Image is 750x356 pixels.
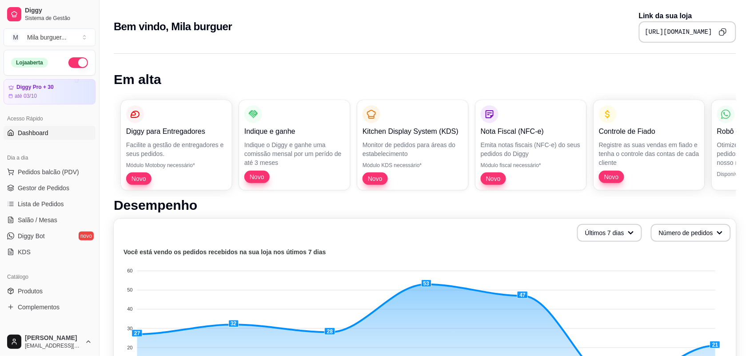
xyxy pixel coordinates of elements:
p: Nota Fiscal (NFC-e) [481,126,581,137]
a: Gestor de Pedidos [4,181,96,195]
a: Produtos [4,284,96,298]
button: Diggy para EntregadoresFacilite a gestão de entregadores e seus pedidos.Módulo Motoboy necessário... [121,100,232,190]
a: Salão / Mesas [4,213,96,227]
p: Facilite a gestão de entregadores e seus pedidos. [126,140,227,158]
article: até 03/10 [15,92,37,100]
div: Acesso Rápido [4,112,96,126]
tspan: 50 [127,288,132,293]
span: Lista de Pedidos [18,200,64,208]
p: Indique e ganhe [244,126,345,137]
a: Diggy Pro + 30até 03/10 [4,79,96,104]
button: Kitchen Display System (KDS)Monitor de pedidos para áreas do estabelecimentoMódulo KDS necessário... [357,100,468,190]
p: Emita notas fiscais (NFC-e) do seus pedidos do Diggy [481,140,581,158]
div: Mila burguer ... [27,33,67,42]
span: Diggy Bot [18,232,45,240]
div: Loja aberta [11,58,48,68]
button: Controle de FiadoRegistre as suas vendas em fiado e tenha o controle das contas de cada clienteNovo [594,100,705,190]
div: Catálogo [4,270,96,284]
span: [EMAIL_ADDRESS][DOMAIN_NAME] [25,342,81,349]
h2: Bem vindo, Mila burguer [114,20,232,34]
p: Controle de Fiado [599,126,699,137]
article: Diggy Pro + 30 [16,84,54,91]
span: Novo [601,172,622,181]
span: Pedidos balcão (PDV) [18,168,79,176]
a: DiggySistema de Gestão [4,4,96,25]
p: Link da sua loja [639,11,736,21]
p: Kitchen Display System (KDS) [363,126,463,137]
a: Diggy Botnovo [4,229,96,243]
button: Copy to clipboard [716,25,730,39]
span: Novo [128,174,150,183]
button: [PERSON_NAME][EMAIL_ADDRESS][DOMAIN_NAME] [4,331,96,352]
span: Novo [483,174,504,183]
button: Pedidos balcão (PDV) [4,165,96,179]
pre: [URL][DOMAIN_NAME] [645,28,712,36]
tspan: 30 [127,326,132,331]
span: [PERSON_NAME] [25,334,81,342]
p: Módulo fiscal necessário* [481,162,581,169]
h1: Em alta [114,72,736,88]
p: Módulo KDS necessário* [363,162,463,169]
span: Novo [246,172,268,181]
a: Dashboard [4,126,96,140]
button: Nota Fiscal (NFC-e)Emita notas fiscais (NFC-e) do seus pedidos do DiggyMódulo fiscal necessário*Novo [475,100,586,190]
button: Número de pedidos [651,224,731,242]
span: Sistema de Gestão [25,15,92,22]
p: Indique o Diggy e ganhe uma comissão mensal por um perído de até 3 meses [244,140,345,167]
button: Indique e ganheIndique o Diggy e ganhe uma comissão mensal por um perído de até 3 mesesNovo [239,100,350,190]
span: Gestor de Pedidos [18,184,69,192]
tspan: 40 [127,307,132,312]
p: Registre as suas vendas em fiado e tenha o controle das contas de cada cliente [599,140,699,167]
p: Módulo Motoboy necessário* [126,162,227,169]
h1: Desempenho [114,197,736,213]
a: Lista de Pedidos [4,197,96,211]
span: Salão / Mesas [18,216,57,224]
tspan: 60 [127,268,132,273]
span: Produtos [18,287,43,296]
button: Alterar Status [68,57,88,68]
button: Select a team [4,28,96,46]
span: Novo [364,174,386,183]
span: Diggy [25,7,92,15]
span: M [11,33,20,42]
text: Você está vendo os pedidos recebidos na sua loja nos útimos 7 dias [124,249,326,256]
span: Dashboard [18,128,48,137]
tspan: 20 [127,345,132,350]
span: Complementos [18,303,60,312]
a: Complementos [4,300,96,314]
a: KDS [4,245,96,259]
div: Dia a dia [4,151,96,165]
button: Últimos 7 dias [577,224,642,242]
p: Monitor de pedidos para áreas do estabelecimento [363,140,463,158]
span: KDS [18,248,31,256]
p: Diggy para Entregadores [126,126,227,137]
